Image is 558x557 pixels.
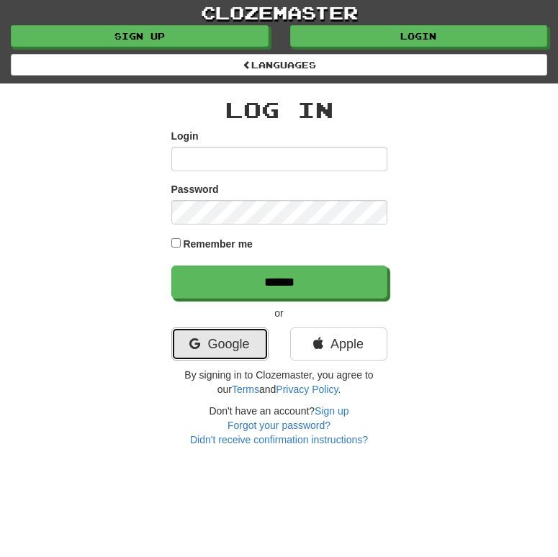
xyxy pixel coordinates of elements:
label: Password [171,182,219,196]
p: or [171,306,387,320]
a: Forgot your password? [228,420,330,431]
a: Google [171,327,269,361]
a: Terms [232,384,259,395]
a: Sign up [315,405,348,417]
a: Privacy Policy [276,384,338,395]
div: Don't have an account? [171,404,387,447]
h2: Log In [171,98,387,122]
a: Sign up [11,25,269,47]
label: Login [171,129,199,143]
a: Didn't receive confirmation instructions? [190,434,368,445]
a: Login [290,25,548,47]
label: Remember me [183,237,253,251]
p: By signing in to Clozemaster, you agree to our and . [171,368,387,397]
a: Apple [290,327,387,361]
a: Languages [11,54,547,76]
